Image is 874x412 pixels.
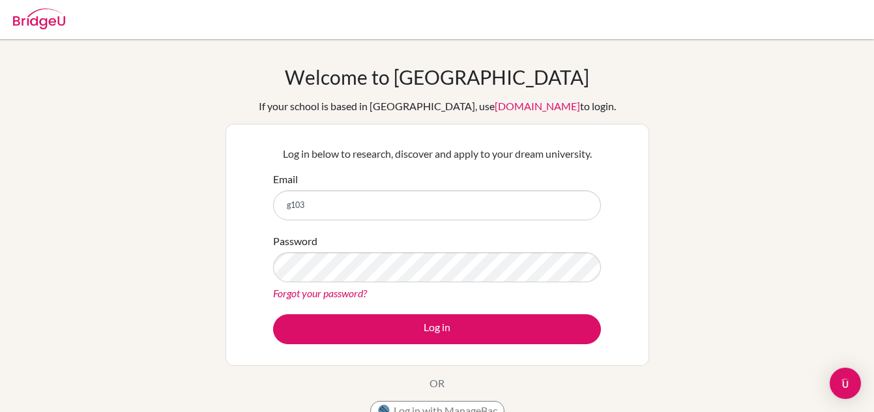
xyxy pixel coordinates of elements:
p: Log in below to research, discover and apply to your dream university. [273,146,601,162]
img: Bridge-U [13,8,65,29]
a: Forgot your password? [273,287,367,299]
div: Open Intercom Messenger [830,368,861,399]
label: Password [273,233,317,249]
h1: Welcome to [GEOGRAPHIC_DATA] [285,65,589,89]
div: If your school is based in [GEOGRAPHIC_DATA], use to login. [259,98,616,114]
p: OR [430,375,444,391]
button: Log in [273,314,601,344]
label: Email [273,171,298,187]
a: [DOMAIN_NAME] [495,100,580,112]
